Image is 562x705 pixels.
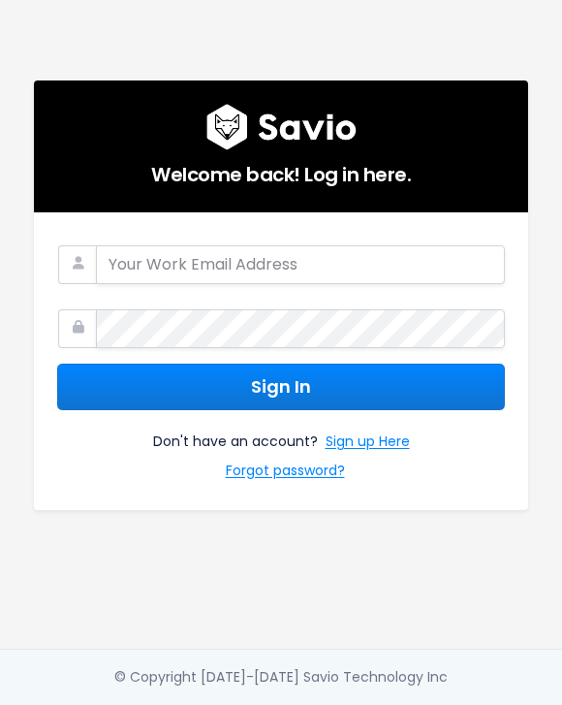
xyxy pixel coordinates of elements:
[57,410,505,486] div: Don't have an account?
[57,364,505,411] button: Sign In
[326,430,410,458] a: Sign up Here
[57,150,505,189] h5: Welcome back! Log in here.
[226,459,345,487] a: Forgot password?
[96,245,505,284] input: Your Work Email Address
[206,104,357,150] img: logo600x187.a314fd40982d.png
[114,665,448,689] div: © Copyright [DATE]-[DATE] Savio Technology Inc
